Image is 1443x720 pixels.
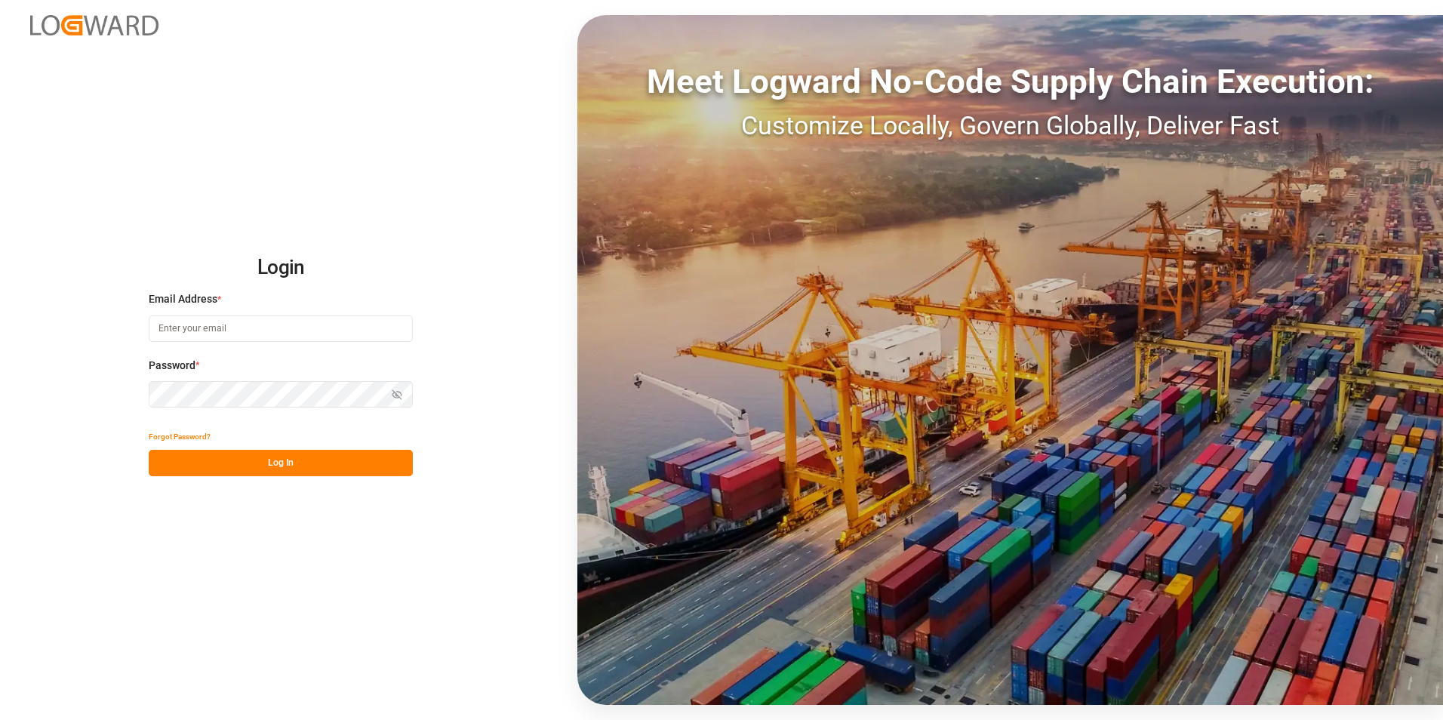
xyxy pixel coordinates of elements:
[30,15,158,35] img: Logward_new_orange.png
[149,358,195,374] span: Password
[149,244,413,292] h2: Login
[149,291,217,307] span: Email Address
[149,315,413,342] input: Enter your email
[149,423,211,450] button: Forgot Password?
[149,450,413,476] button: Log In
[577,106,1443,145] div: Customize Locally, Govern Globally, Deliver Fast
[577,57,1443,106] div: Meet Logward No-Code Supply Chain Execution:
